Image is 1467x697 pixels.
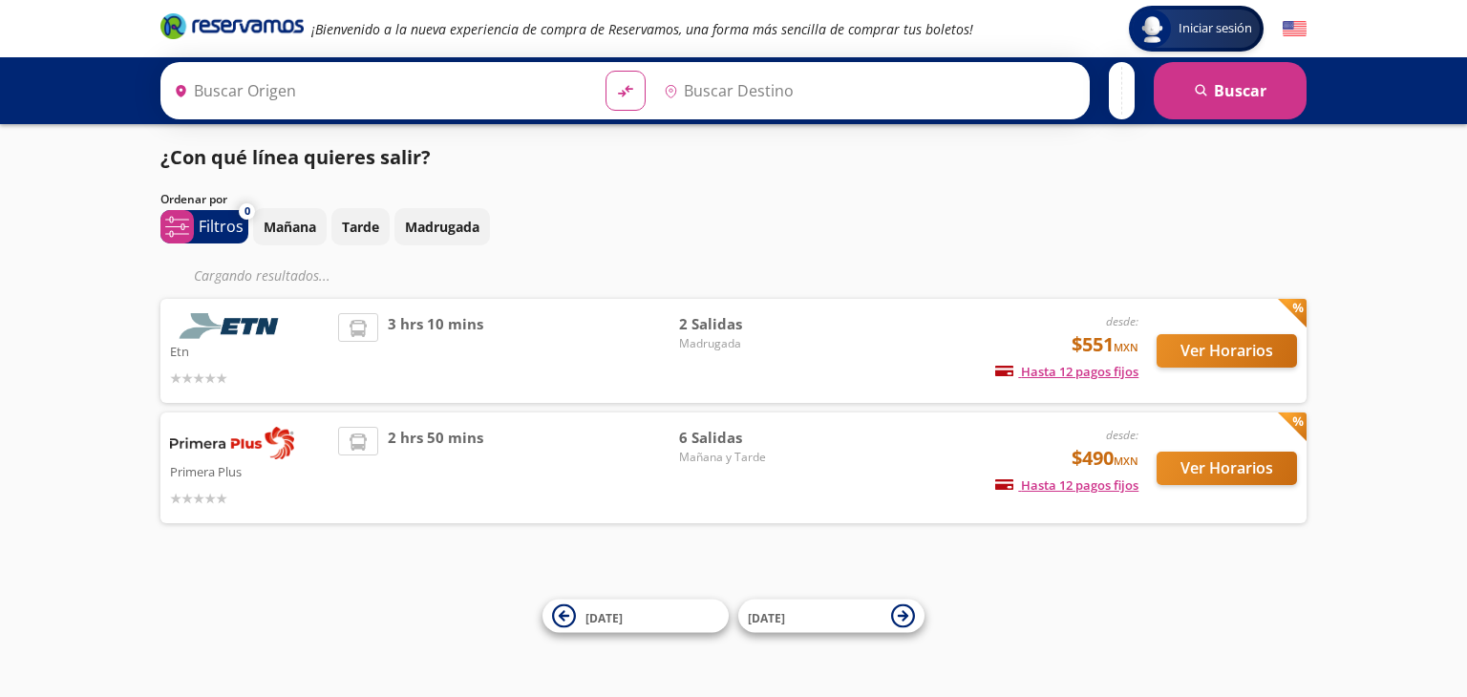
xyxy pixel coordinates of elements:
[405,217,479,237] p: Madrugada
[394,208,490,245] button: Madrugada
[160,143,431,172] p: ¿Con qué línea quieres salir?
[160,210,248,243] button: 0Filtros
[170,459,329,482] p: Primera Plus
[995,363,1138,380] span: Hasta 12 pagos fijos
[170,313,294,339] img: Etn
[264,217,316,237] p: Mañana
[679,313,813,335] span: 2 Salidas
[1106,427,1138,443] em: desde:
[194,266,330,285] em: Cargando resultados ...
[738,600,925,633] button: [DATE]
[160,11,304,40] i: Brand Logo
[1114,454,1138,468] small: MXN
[1072,444,1138,473] span: $490
[679,427,813,449] span: 6 Salidas
[311,20,973,38] em: ¡Bienvenido a la nueva experiencia de compra de Reservamos, una forma más sencilla de comprar tus...
[199,215,244,238] p: Filtros
[388,313,483,389] span: 3 hrs 10 mins
[1157,452,1297,485] button: Ver Horarios
[1114,340,1138,354] small: MXN
[253,208,327,245] button: Mañana
[995,476,1138,494] span: Hasta 12 pagos fijos
[170,427,294,459] img: Primera Plus
[679,449,813,466] span: Mañana y Tarde
[244,203,250,220] span: 0
[388,427,483,509] span: 2 hrs 50 mins
[166,67,590,115] input: Buscar Origen
[331,208,390,245] button: Tarde
[679,335,813,352] span: Madrugada
[160,11,304,46] a: Brand Logo
[1154,62,1307,119] button: Buscar
[1072,330,1138,359] span: $551
[160,191,227,208] p: Ordenar por
[1106,313,1138,329] em: desde:
[656,67,1080,115] input: Buscar Destino
[1171,19,1260,38] span: Iniciar sesión
[585,609,623,625] span: [DATE]
[1283,17,1307,41] button: English
[1157,334,1297,368] button: Ver Horarios
[170,339,329,362] p: Etn
[542,600,729,633] button: [DATE]
[748,609,785,625] span: [DATE]
[342,217,379,237] p: Tarde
